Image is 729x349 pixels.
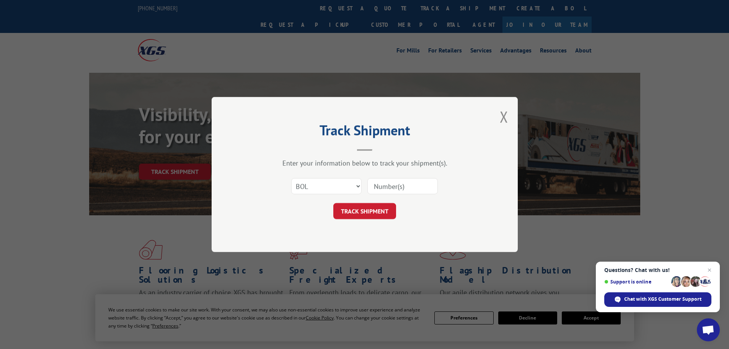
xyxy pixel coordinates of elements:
[697,318,720,341] div: Open chat
[604,279,669,285] span: Support is online
[624,296,701,303] span: Chat with XGS Customer Support
[367,178,438,194] input: Number(s)
[250,159,479,167] div: Enter your information below to track your shipment(s).
[500,107,508,127] button: Close modal
[705,265,714,275] span: Close chat
[604,292,711,307] div: Chat with XGS Customer Support
[250,125,479,139] h2: Track Shipment
[604,267,711,273] span: Questions? Chat with us!
[333,203,396,219] button: TRACK SHIPMENT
